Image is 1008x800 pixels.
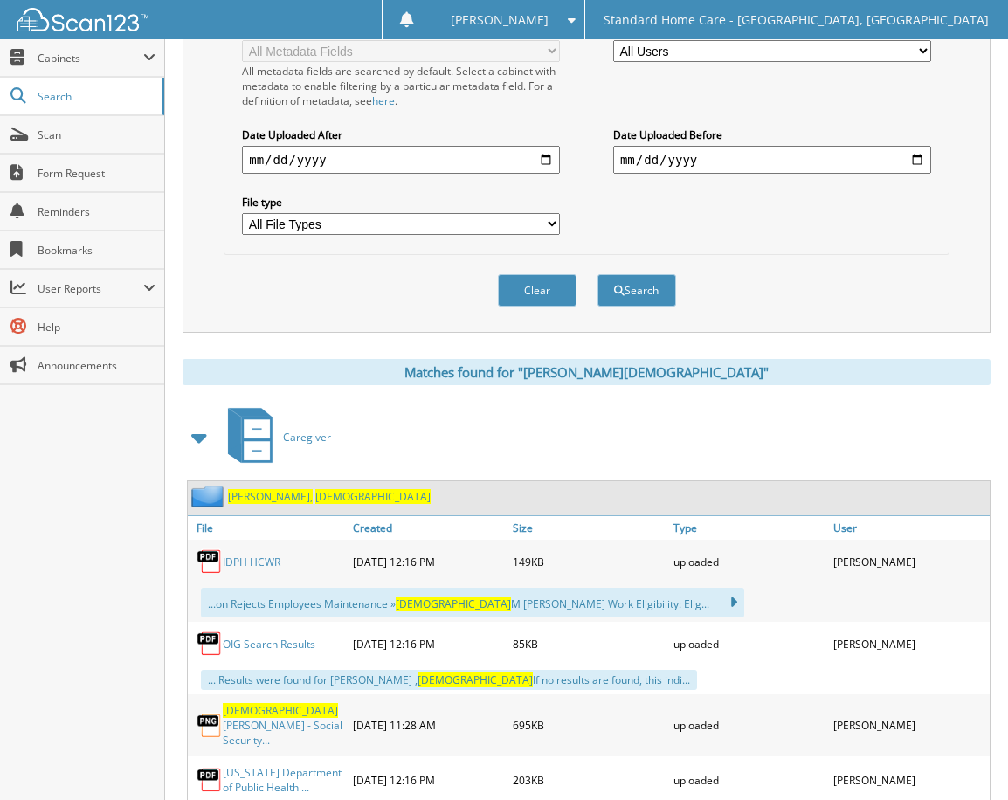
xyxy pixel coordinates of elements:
a: Created [349,516,509,540]
iframe: Chat Widget [921,716,1008,800]
label: Date Uploaded Before [613,128,931,142]
div: uploaded [669,544,830,579]
div: 149KB [508,544,669,579]
span: Caregiver [283,430,331,445]
div: uploaded [669,761,830,799]
a: [US_STATE] Department of Public Health ... [223,765,344,795]
div: [PERSON_NAME] [829,761,990,799]
span: [DEMOGRAPHIC_DATA] [418,672,533,687]
span: [PERSON_NAME] [451,15,549,25]
div: uploaded [669,699,830,752]
div: 695KB [508,699,669,752]
input: start [242,146,560,174]
a: here [372,93,395,108]
div: [DATE] 12:16 PM [349,544,509,579]
div: [PERSON_NAME] [829,699,990,752]
div: uploaded [669,626,830,661]
img: scan123-logo-white.svg [17,8,148,31]
a: Type [669,516,830,540]
a: File [188,516,349,540]
img: PDF.png [197,631,223,657]
button: Clear [498,274,576,307]
div: ...on Rejects Employees Maintenance » M [PERSON_NAME] Work Eligibility: Elig... [201,588,744,617]
div: [PERSON_NAME] [829,544,990,579]
a: Size [508,516,669,540]
span: Reminders [38,204,155,219]
div: Matches found for "[PERSON_NAME][DEMOGRAPHIC_DATA]" [183,359,991,385]
img: PNG.png [197,713,223,739]
span: Scan [38,128,155,142]
label: Date Uploaded After [242,128,560,142]
span: Cabinets [38,51,143,66]
div: All metadata fields are searched by default. Select a cabinet with metadata to enable filtering b... [242,64,560,108]
div: [DATE] 12:16 PM [349,761,509,799]
span: Search [38,89,153,104]
label: File type [242,195,560,210]
a: Caregiver [217,403,331,472]
div: 85KB [508,626,669,661]
span: Announcements [38,358,155,373]
button: Search [597,274,676,307]
span: Standard Home Care - [GEOGRAPHIC_DATA], [GEOGRAPHIC_DATA] [604,15,989,25]
a: [PERSON_NAME], [DEMOGRAPHIC_DATA] [228,489,431,504]
span: [DEMOGRAPHIC_DATA] [223,703,338,718]
a: IDPH HCWR [223,555,280,569]
input: end [613,146,931,174]
span: [DEMOGRAPHIC_DATA] [396,597,511,611]
span: User Reports [38,281,143,296]
span: Bookmarks [38,243,155,258]
div: [DATE] 12:16 PM [349,626,509,661]
div: [DATE] 11:28 AM [349,699,509,752]
div: ... Results were found for [PERSON_NAME] , If no results are found, this indi... [201,670,697,690]
a: [DEMOGRAPHIC_DATA][PERSON_NAME] - Social Security... [223,703,344,748]
img: PDF.png [197,548,223,575]
a: User [829,516,990,540]
img: folder2.png [191,486,228,507]
a: OIG Search Results [223,637,315,652]
span: Form Request [38,166,155,181]
img: PDF.png [197,767,223,793]
div: [PERSON_NAME] [829,626,990,661]
span: Help [38,320,155,334]
div: 203KB [508,761,669,799]
span: [PERSON_NAME], [228,489,313,504]
span: [DEMOGRAPHIC_DATA] [315,489,431,504]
